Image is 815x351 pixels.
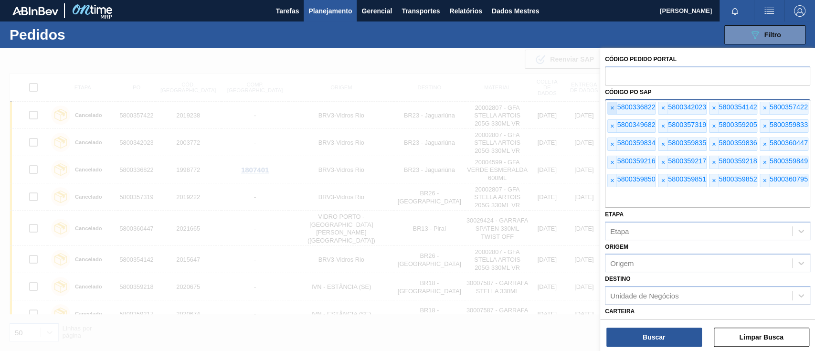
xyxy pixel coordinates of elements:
font: Destino [605,276,630,282]
font: × [661,159,665,166]
font: 5800336822 [617,103,655,111]
font: Origem [605,244,628,250]
font: Relatórios [449,7,482,15]
font: 5800359833 [770,121,808,128]
font: 5800359216 [617,157,655,165]
font: × [712,177,716,184]
font: × [661,177,665,184]
font: 5800359849 [770,157,808,165]
font: × [762,140,766,148]
font: 5800359218 [719,157,757,165]
font: 5800359852 [719,175,757,183]
font: Dados Mestres [492,7,540,15]
font: 5800349682 [617,121,655,128]
font: × [712,140,716,148]
font: 5800359850 [617,175,655,183]
font: 5800357422 [770,103,808,111]
font: × [610,122,614,130]
img: Sair [794,5,805,17]
font: Gerencial [361,7,392,15]
font: 5800359836 [719,139,757,147]
font: 5800359834 [617,139,655,147]
font: Transportes [402,7,440,15]
font: Planejamento [308,7,352,15]
font: × [661,122,665,130]
font: 5800359851 [668,175,706,183]
font: 5800357319 [668,121,706,128]
font: 5800359205 [719,121,757,128]
font: × [762,159,766,166]
font: Etapa [610,227,629,235]
font: × [610,177,614,184]
font: × [610,159,614,166]
font: × [762,177,766,184]
font: Filtro [764,31,781,39]
font: 5800359835 [668,139,706,147]
font: Código Pedido Portal [605,56,677,63]
button: Filtro [724,25,805,44]
font: 5800360447 [770,139,808,147]
font: × [712,122,716,130]
font: 5800354142 [719,103,757,111]
font: Código PO SAP [605,89,651,96]
font: Etapa [605,211,624,218]
font: × [762,104,766,112]
img: TNhmsLtSVTkK8tSr43FrP2fwEKptu5GPRR3wAAAABJRU5ErkJggg== [12,7,58,15]
font: 5800360795 [770,175,808,183]
font: × [661,140,665,148]
img: ações do usuário [763,5,775,17]
font: × [712,104,716,112]
font: 5800342023 [668,103,706,111]
font: Origem [610,259,634,267]
font: × [610,104,614,112]
font: × [712,159,716,166]
font: [PERSON_NAME] [660,7,712,14]
font: Tarefas [276,7,299,15]
font: Carteira [605,308,635,315]
font: × [661,104,665,112]
font: × [762,122,766,130]
font: Unidade de Negócios [610,292,678,300]
button: Notificações [720,4,750,18]
font: Pedidos [10,27,65,43]
font: 5800359217 [668,157,706,165]
font: × [610,140,614,148]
